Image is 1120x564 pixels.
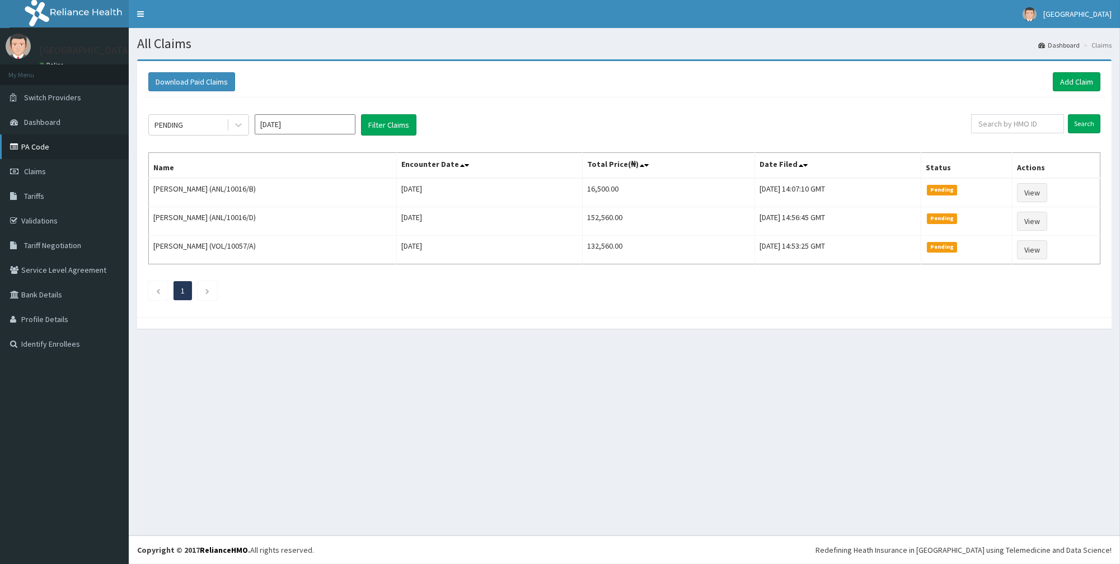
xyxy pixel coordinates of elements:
[24,166,46,176] span: Claims
[755,153,921,179] th: Date Filed
[149,207,397,236] td: [PERSON_NAME] (ANL/10016/D)
[1023,7,1037,21] img: User Image
[200,545,248,555] a: RelianceHMO
[1053,72,1100,91] a: Add Claim
[927,242,958,252] span: Pending
[1081,40,1112,50] li: Claims
[24,117,60,127] span: Dashboard
[137,545,250,555] strong: Copyright © 2017 .
[1038,40,1080,50] a: Dashboard
[205,286,210,296] a: Next page
[6,34,31,59] img: User Image
[971,114,1064,133] input: Search by HMO ID
[927,185,958,195] span: Pending
[921,153,1012,179] th: Status
[149,178,397,207] td: [PERSON_NAME] (ANL/10016/B)
[39,61,66,69] a: Online
[137,36,1112,51] h1: All Claims
[583,236,755,264] td: 132,560.00
[927,213,958,223] span: Pending
[1043,9,1112,19] span: [GEOGRAPHIC_DATA]
[396,207,582,236] td: [DATE]
[24,191,44,201] span: Tariffs
[1017,183,1047,202] a: View
[255,114,355,134] input: Select Month and Year
[24,240,81,250] span: Tariff Negotiation
[396,153,582,179] th: Encounter Date
[583,178,755,207] td: 16,500.00
[755,236,921,264] td: [DATE] 14:53:25 GMT
[755,207,921,236] td: [DATE] 14:56:45 GMT
[129,535,1120,564] footer: All rights reserved.
[816,544,1112,556] div: Redefining Heath Insurance in [GEOGRAPHIC_DATA] using Telemedicine and Data Science!
[39,45,132,55] p: [GEOGRAPHIC_DATA]
[149,236,397,264] td: [PERSON_NAME] (VOL/10057/A)
[1012,153,1100,179] th: Actions
[24,92,81,102] span: Switch Providers
[1068,114,1100,133] input: Search
[1017,240,1047,259] a: View
[396,178,582,207] td: [DATE]
[361,114,416,136] button: Filter Claims
[583,207,755,236] td: 152,560.00
[1017,212,1047,231] a: View
[583,153,755,179] th: Total Price(₦)
[755,178,921,207] td: [DATE] 14:07:10 GMT
[149,153,397,179] th: Name
[396,236,582,264] td: [DATE]
[148,72,235,91] button: Download Paid Claims
[181,286,185,296] a: Page 1 is your current page
[156,286,161,296] a: Previous page
[154,119,183,130] div: PENDING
